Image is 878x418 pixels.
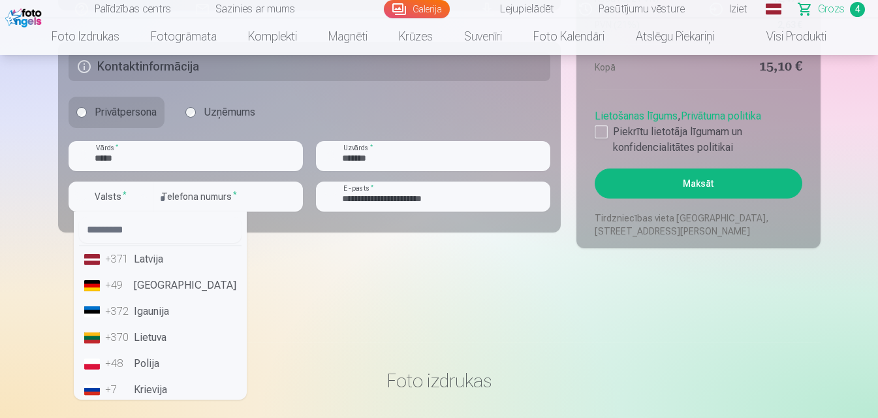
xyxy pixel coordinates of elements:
a: Fotogrāmata [135,18,232,55]
label: Privātpersona [69,97,165,128]
div: +371 [105,251,131,267]
li: [GEOGRAPHIC_DATA] [79,272,242,298]
div: +372 [105,304,131,319]
dt: Kopā [595,58,692,76]
input: Privātpersona [76,107,87,118]
span: 4 [850,2,865,17]
a: Krūzes [383,18,448,55]
a: Magnēti [313,18,383,55]
a: Foto kalendāri [518,18,620,55]
a: Komplekti [232,18,313,55]
input: Uzņēmums [185,107,196,118]
span: Grozs [818,1,845,17]
div: +48 [105,356,131,372]
h5: Kontaktinformācija [69,52,551,81]
li: Latvija [79,246,242,272]
li: Lietuva [79,325,242,351]
div: +370 [105,330,131,346]
a: Lietošanas līgums [595,110,678,122]
a: Atslēgu piekariņi [620,18,730,55]
div: +7 [105,382,131,398]
li: Polija [79,351,242,377]
label: Valsts [89,190,132,203]
a: Visi produkti [730,18,842,55]
a: Suvenīri [448,18,518,55]
p: Tirdzniecības vieta [GEOGRAPHIC_DATA], [STREET_ADDRESS][PERSON_NAME] [595,212,802,238]
li: Krievija [79,377,242,403]
a: Foto izdrukas [36,18,135,55]
button: Maksāt [595,169,802,199]
div: , [595,103,802,155]
div: +49 [105,278,131,293]
img: /fa1 [5,5,45,27]
h3: Foto izdrukas [69,369,810,393]
label: Uzņēmums [178,97,263,128]
li: Igaunija [79,298,242,325]
dd: 15,10 € [705,58,802,76]
button: Valsts* [69,182,153,212]
a: Privātuma politika [681,110,761,122]
label: Piekrītu lietotāja līgumam un konfidencialitātes politikai [595,124,802,155]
